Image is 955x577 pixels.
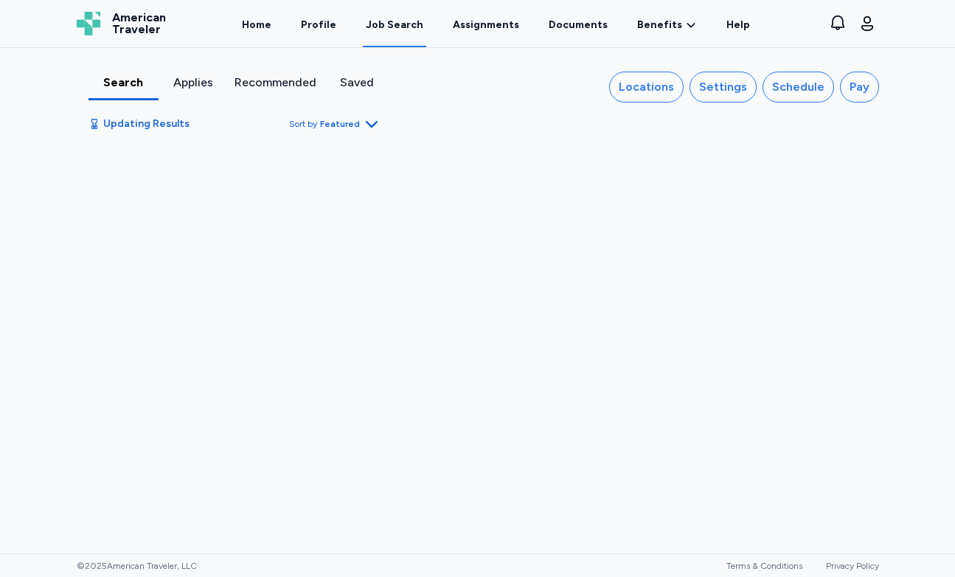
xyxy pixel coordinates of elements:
[690,72,757,103] button: Settings
[850,78,869,96] div: Pay
[726,561,802,571] a: Terms & Conditions
[289,118,317,130] span: Sort by
[320,118,360,130] span: Featured
[609,72,684,103] button: Locations
[164,74,223,91] div: Applies
[363,1,426,47] a: Job Search
[619,78,674,96] div: Locations
[289,115,381,133] button: Sort byFeatured
[94,74,153,91] div: Search
[840,72,879,103] button: Pay
[772,78,824,96] div: Schedule
[637,18,697,32] a: Benefits
[235,74,316,91] div: Recommended
[112,12,166,35] span: American Traveler
[826,561,879,571] a: Privacy Policy
[77,560,197,572] span: © 2025 American Traveler, LLC
[328,74,386,91] div: Saved
[699,78,747,96] div: Settings
[77,12,100,35] img: Logo
[103,117,190,131] span: Updating Results
[366,18,423,32] div: Job Search
[637,18,682,32] span: Benefits
[763,72,834,103] button: Schedule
